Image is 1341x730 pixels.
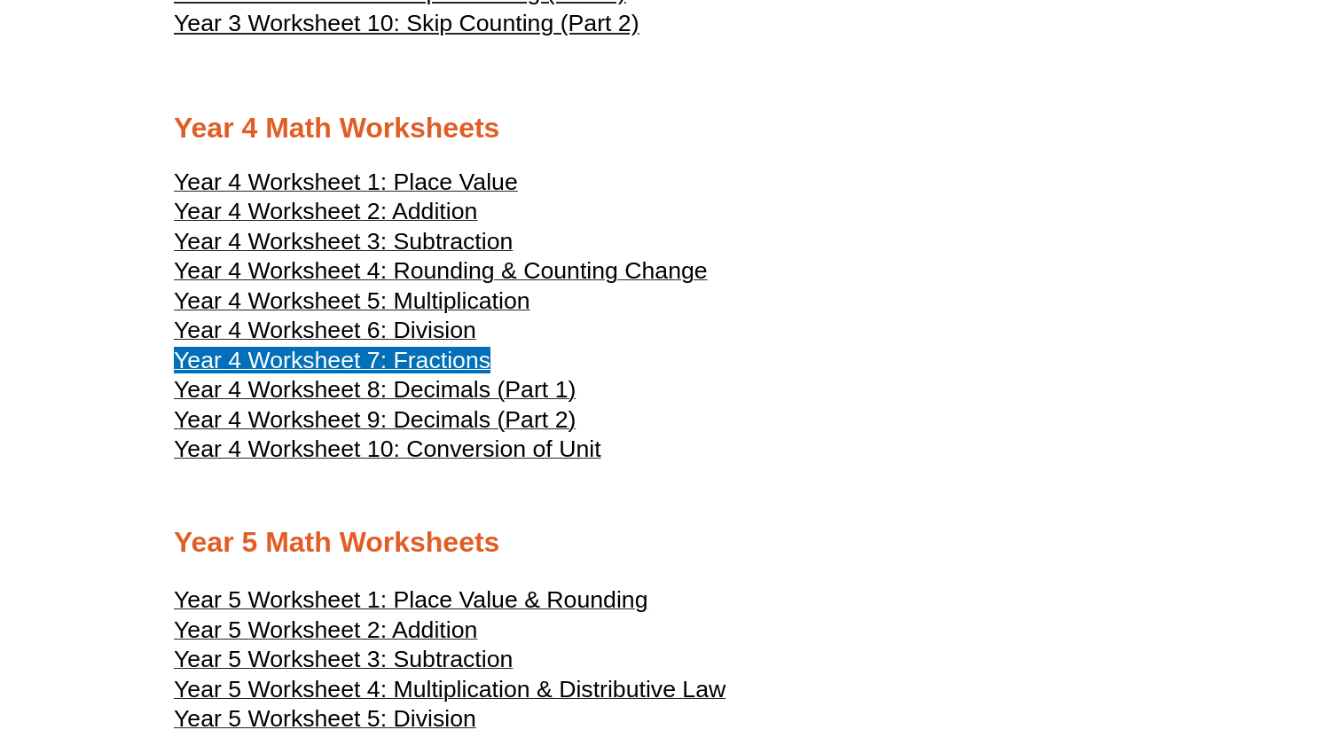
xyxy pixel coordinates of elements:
span: Year 4 Worksheet 2: Addition [174,198,477,224]
a: Year 5 Worksheet 1: Place Value & Rounding [174,594,647,612]
span: Year 4 Worksheet 5: Multiplication [174,287,530,314]
a: Year 5 Worksheet 4: Multiplication & Distributive Law [174,684,725,702]
h2: Year 4 Math Worksheets [174,110,1167,147]
a: Year 5 Worksheet 2: Addition [174,624,477,642]
span: Year 5 Worksheet 4: Multiplication & Distributive Law [174,676,725,703]
span: Year 5 Worksheet 1: Place Value & Rounding [174,586,647,613]
a: Year 4 Worksheet 6: Division [174,325,476,342]
a: Year 4 Worksheet 5: Multiplication [174,295,530,313]
span: Year 4 Worksheet 6: Division [174,317,476,343]
span: Year 4 Worksheet 3: Subtraction [174,228,513,255]
a: Year 4 Worksheet 7: Fractions [174,355,490,373]
a: Year 4 Worksheet 2: Addition [174,206,477,224]
a: Year 4 Worksheet 8: Decimals (Part 1) [174,384,576,402]
span: Year 4 Worksheet 4: Rounding & Counting Change [174,257,708,284]
span: Year 4 Worksheet 7: Fractions [174,347,490,373]
span: Year 3 Worksheet 10: Skip Counting (Part 2) [174,10,639,36]
span: Year 4 Worksheet 8: Decimals (Part 1) [174,376,576,403]
a: Year 3 Worksheet 10: Skip Counting (Part 2) [174,8,639,39]
a: Year 4 Worksheet 10: Conversion of Unit [174,443,601,461]
span: Year 4 Worksheet 10: Conversion of Unit [174,436,601,462]
h2: Year 5 Math Worksheets [174,524,1167,561]
span: Year 4 Worksheet 9: Decimals (Part 2) [174,406,576,433]
span: Year 4 Worksheet 1: Place Value [174,169,518,195]
a: Year 5 Worksheet 3: Subtraction [174,654,513,671]
iframe: Chat Widget [1037,530,1341,730]
span: Year 5 Worksheet 2: Addition [174,616,477,643]
a: Year 4 Worksheet 4: Rounding & Counting Change [174,265,708,283]
a: Year 4 Worksheet 1: Place Value [174,177,518,194]
a: Year 4 Worksheet 9: Decimals (Part 2) [174,414,576,432]
a: Year 4 Worksheet 3: Subtraction [174,236,513,254]
span: Year 5 Worksheet 3: Subtraction [174,646,513,672]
